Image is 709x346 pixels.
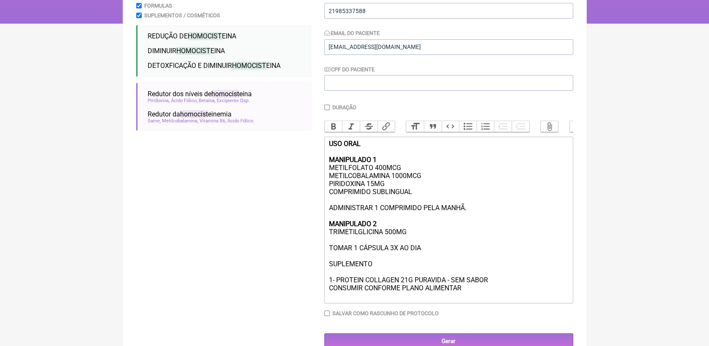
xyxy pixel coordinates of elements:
[329,140,568,300] div: METILFOLATO 400MCG METILCOBALAMINA 1000MCG PIRIDOXINA 15MG COMPRIMIDO SUBLINGUAL ADMINISTRAR 1 CO...
[332,310,439,316] label: Salvar como rascunho de Protocolo
[406,121,424,132] button: Heading
[199,118,226,124] span: Vitamina B6
[148,98,170,103] span: Piridoxina
[324,30,380,36] label: Email do Paciente
[227,118,254,124] span: Ácido Fólico
[199,98,216,103] span: Betaína
[217,98,250,103] span: Excipiente Qsp
[442,121,459,132] button: Code
[332,104,356,111] label: Duração
[424,121,442,132] button: Quote
[570,121,588,132] button: Undo
[180,110,208,118] span: homocist
[377,121,395,132] button: Link
[477,121,494,132] button: Numbers
[188,32,222,40] span: HOMOCIST
[342,121,360,132] button: Italic
[162,118,198,124] span: Metilcobalamina
[148,62,280,70] span: DETOXFICAÇÃO E DIMINUIR EINA
[324,66,375,73] label: CPF do Paciente
[144,12,220,19] label: Suplementos / Cosméticos
[148,110,232,118] span: Redutor da einemia
[148,90,252,98] span: Redutor dos níveis de eína
[148,47,225,55] span: DIMINUIR EINA
[541,121,558,132] button: Attach Files
[176,47,210,55] span: HOMOCIST
[494,121,512,132] button: Decrease Level
[148,32,236,40] span: REDUÇÃO DE EINA
[329,140,376,164] strong: USO ORAL MANIPULADO 1
[329,220,376,228] strong: MANIPULADO 2
[211,90,239,98] span: homocist
[148,118,161,124] span: Same
[144,3,172,9] label: Formulas
[171,98,197,103] span: Ácido Fólico
[325,121,342,132] button: Bold
[512,121,529,132] button: Increase Level
[459,121,477,132] button: Bullets
[360,121,377,132] button: Strikethrough
[232,62,266,70] span: HOMOCIST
